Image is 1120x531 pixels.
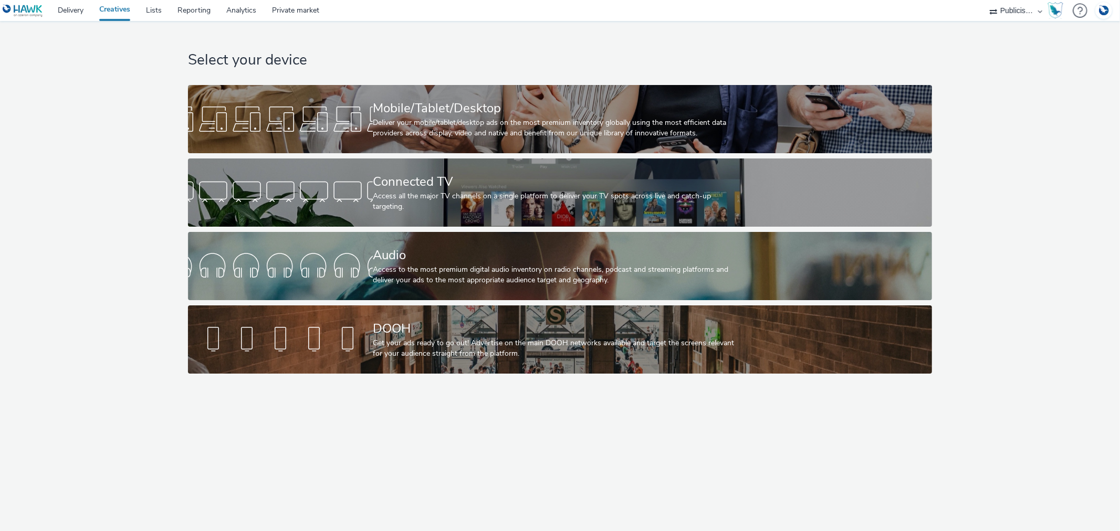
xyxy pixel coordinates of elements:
[1048,2,1067,19] a: Hawk Academy
[373,191,743,213] div: Access all the major TV channels on a single platform to deliver your TV spots across live and ca...
[1096,2,1112,19] img: Account DE
[1048,2,1063,19] img: Hawk Academy
[188,232,932,300] a: AudioAccess to the most premium digital audio inventory on radio channels, podcast and streaming ...
[373,173,743,191] div: Connected TV
[373,338,743,359] div: Get your ads ready to go out! Advertise on the main DOOH networks available and target the screen...
[3,4,43,17] img: undefined Logo
[373,320,743,338] div: DOOH
[188,158,932,227] a: Connected TVAccess all the major TV channels on a single platform to deliver your TV spots across...
[188,305,932,374] a: DOOHGet your ads ready to go out! Advertise on the main DOOH networks available and target the sc...
[188,85,932,153] a: Mobile/Tablet/DesktopDeliver your mobile/tablet/desktop ads on the most premium inventory globall...
[373,264,743,286] div: Access to the most premium digital audio inventory on radio channels, podcast and streaming platf...
[373,246,743,264] div: Audio
[373,118,743,139] div: Deliver your mobile/tablet/desktop ads on the most premium inventory globally using the most effi...
[188,50,932,70] h1: Select your device
[373,99,743,118] div: Mobile/Tablet/Desktop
